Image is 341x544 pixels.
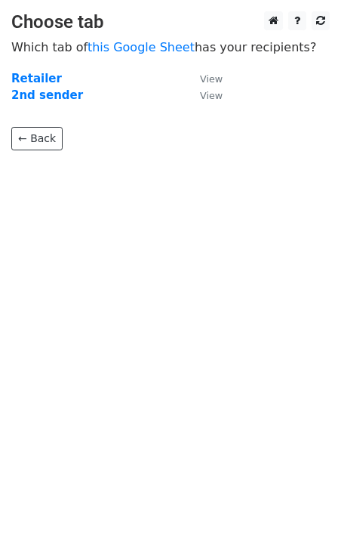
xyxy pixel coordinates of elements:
a: 2nd sender [11,88,83,102]
a: Retailer [11,72,62,85]
a: ← Back [11,127,63,150]
small: View [200,73,223,85]
a: this Google Sheet [88,40,195,54]
p: Which tab of has your recipients? [11,39,330,55]
a: View [185,88,223,102]
h3: Choose tab [11,11,330,33]
a: View [185,72,223,85]
small: View [200,90,223,101]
